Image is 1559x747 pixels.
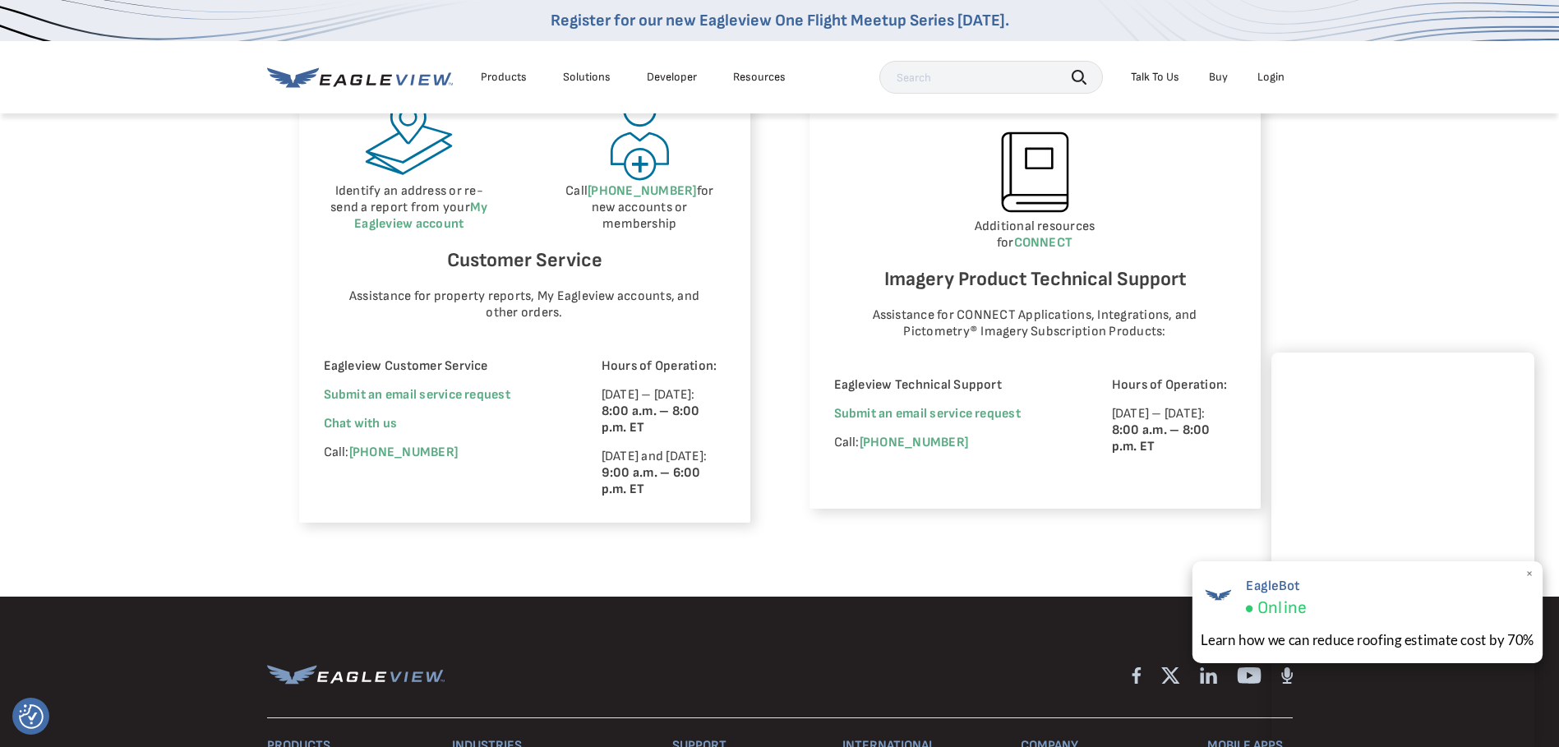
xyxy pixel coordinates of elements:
a: Submit an email service request [834,406,1021,422]
p: Call for new accounts or membership [554,183,726,233]
p: Hours of Operation: [1112,377,1236,394]
p: Identify an address or re-send a report from your [324,183,496,233]
img: Revisit consent button [19,704,44,729]
p: Call: [324,445,556,461]
span: × [1525,565,1534,583]
div: Learn how we can reduce roofing estimate cost by 70% [1201,629,1534,650]
p: Hours of Operation: [602,358,726,375]
a: CONNECT [1014,235,1073,251]
strong: 8:00 a.m. – 8:00 p.m. ET [1112,422,1211,454]
a: Submit an email service request [324,387,510,403]
span: Online [1257,597,1306,619]
p: Eagleview Technical Support [834,377,1067,394]
div: Solutions [563,70,611,85]
p: Assistance for property reports, My Eagleview accounts, and other orders. [339,288,709,321]
span: Chat with us [324,416,398,431]
a: My Eagleview account [354,200,487,232]
strong: 9:00 a.m. – 6:00 p.m. ET [602,465,701,497]
button: Consent Preferences [19,704,44,729]
p: [DATE] – [DATE]: [602,387,726,436]
span: EagleBot [1245,578,1306,594]
a: [PHONE_NUMBER] [860,435,968,450]
h6: Customer Service [324,245,726,276]
input: Search [879,61,1103,94]
img: EagleBot [1201,578,1235,612]
p: Assistance for CONNECT Applications, Integrations, and Pictometry® Imagery Subscription Products: [850,307,1220,340]
div: Talk To Us [1131,70,1179,85]
p: Eagleview Customer Service [324,358,556,375]
h6: Imagery Product Technical Support [834,264,1236,295]
p: Call: [834,435,1067,451]
div: Products [481,70,527,85]
a: Register for our new Eagleview One Flight Meetup Series [DATE]. [551,11,1009,30]
div: Resources [733,70,786,85]
a: Buy [1209,70,1228,85]
iframe: Chat Window [1271,353,1534,747]
a: Developer [647,70,697,85]
p: Additional resources for [834,219,1236,251]
p: [DATE] – [DATE]: [1112,406,1236,455]
a: [PHONE_NUMBER] [349,445,458,460]
p: [DATE] and [DATE]: [602,449,726,498]
div: Login [1257,70,1285,85]
a: [PHONE_NUMBER] [588,183,696,199]
strong: 8:00 a.m. – 8:00 p.m. ET [602,403,700,436]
